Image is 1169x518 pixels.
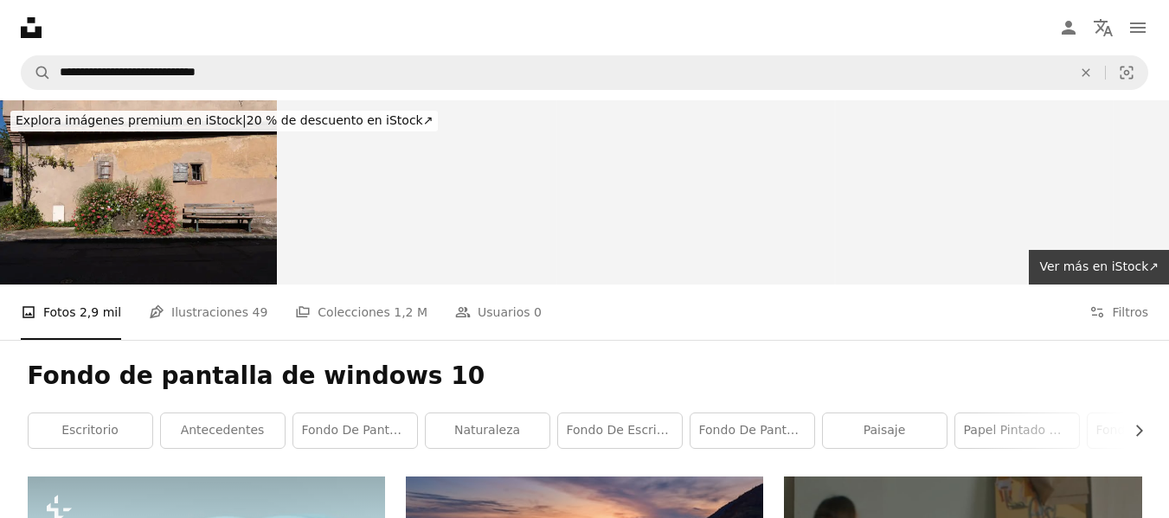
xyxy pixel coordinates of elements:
span: 49 [252,303,267,322]
a: fondo de pantalla de windows 11 [690,413,814,448]
span: 0 [534,303,542,322]
h1: Fondo de pantalla de windows 10 [28,361,1142,392]
span: 1,2 M [394,303,427,322]
a: Iniciar sesión / Registrarse [1051,10,1086,45]
a: naturaleza [426,413,549,448]
a: Ilustraciones 49 [149,285,267,340]
button: Idioma [1086,10,1121,45]
button: Borrar [1067,56,1105,89]
a: Ver más en iStock↗ [1029,250,1169,285]
span: Explora imágenes premium en iStock | [16,113,247,127]
button: Menú [1121,10,1155,45]
a: Usuarios 0 [455,285,542,340]
a: fondo de pantalla [293,413,417,448]
a: Inicio — Unsplash [21,17,42,38]
a: paisaje [823,413,947,448]
button: desplazar lista a la derecha [1123,413,1142,448]
a: antecedentes [161,413,285,448]
a: Fondo de escritorio [558,413,682,448]
a: papel pintado de ventana [955,413,1079,448]
a: escritorio [29,413,152,448]
a: Colecciones 1,2 M [295,285,427,340]
span: 20 % de descuento en iStock ↗ [16,113,433,127]
button: Filtros [1089,285,1148,340]
button: Búsqueda visual [1106,56,1147,89]
span: Ver más en iStock ↗ [1039,259,1159,273]
form: Encuentra imágenes en todo el sitio [21,55,1148,90]
button: Buscar en Unsplash [22,56,51,89]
